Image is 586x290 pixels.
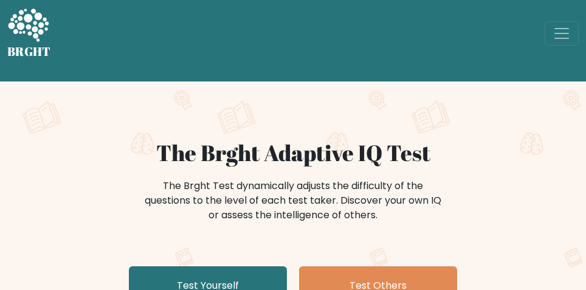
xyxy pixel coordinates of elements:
[7,5,51,62] a: BRGHT
[141,179,445,223] div: The Brght Test dynamically adjusts the difficulty of the questions to the level of each test take...
[7,140,579,167] h1: The Brght Adaptive IQ Test
[545,21,579,46] button: Toggle navigation
[7,44,51,59] h5: BRGHT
